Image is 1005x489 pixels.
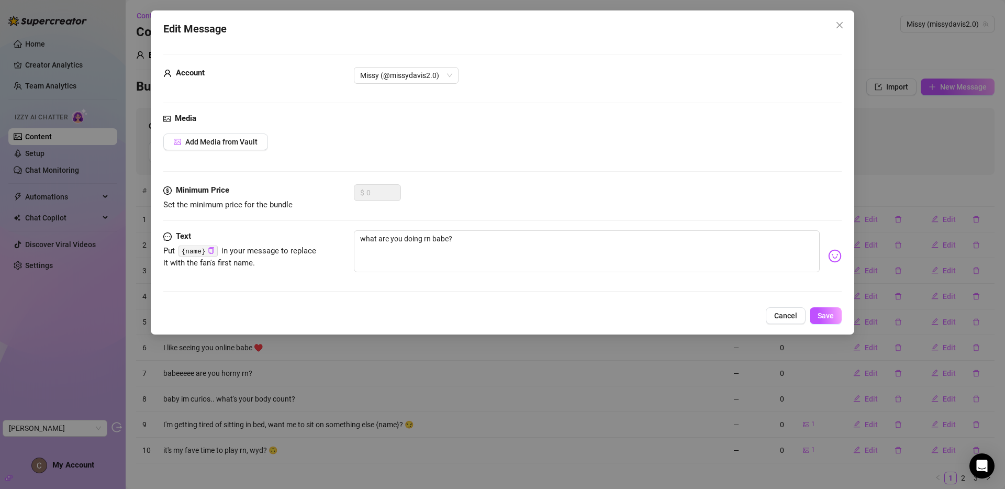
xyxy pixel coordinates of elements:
span: Missy (@missydavis2.0) [360,68,452,83]
button: Click to Copy [208,247,215,255]
span: user [163,67,172,80]
span: dollar [163,184,172,197]
span: Save [818,312,834,320]
strong: Text [176,231,191,241]
strong: Account [176,68,205,77]
button: Close [831,17,848,34]
div: Open Intercom Messenger [969,453,995,479]
span: Edit Message [163,21,227,37]
span: Close [831,21,848,29]
span: picture [174,138,181,146]
span: Add Media from Vault [185,138,258,146]
button: Add Media from Vault [163,134,268,150]
span: picture [163,113,171,125]
img: svg%3e [828,249,842,263]
span: message [163,230,172,243]
button: Save [810,307,842,324]
strong: Minimum Price [176,185,229,195]
span: Cancel [774,312,797,320]
strong: Media [175,114,196,123]
span: Set the minimum price for the bundle [163,200,293,209]
button: Cancel [766,307,806,324]
span: Put in your message to replace it with the fan's first name. [163,246,316,268]
span: close [835,21,844,29]
textarea: what are you doing rn babe? [354,230,820,272]
span: copy [208,247,215,254]
code: {name} [178,246,218,257]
